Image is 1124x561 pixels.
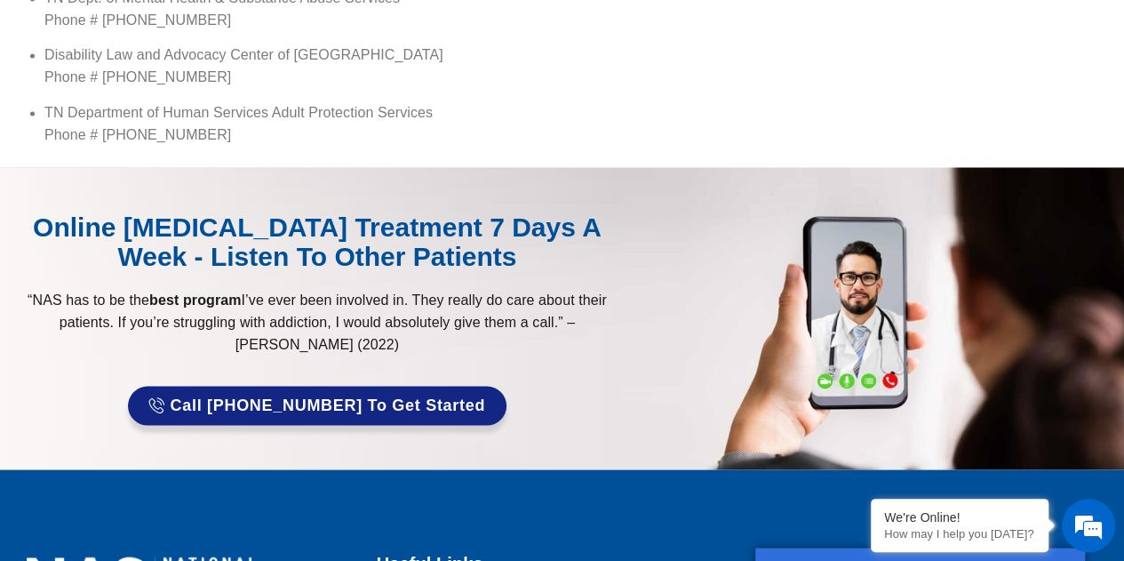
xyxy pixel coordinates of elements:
div: Online [MEDICAL_DATA] Treatment 7 Days A Week - Listen to Other Patients [18,212,617,270]
p: How may I help you today? [884,527,1035,541]
p: “NAS has to be the I’ve ever been involved in. They really do care about their patients. If you’r... [18,288,617,355]
p: TN Department of Human Services Adult Protection Services Phone # [PHONE_NUMBER] [44,101,1115,146]
div: We're Online! [884,510,1035,525]
a: Call [PHONE_NUMBER] to Get Started [128,386,506,425]
span: Call [PHONE_NUMBER] to Get Started [170,397,485,414]
strong: best program [149,292,241,307]
p: Disability Law and Advocacy Center of [GEOGRAPHIC_DATA] Phone # [PHONE_NUMBER] [44,44,1115,88]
